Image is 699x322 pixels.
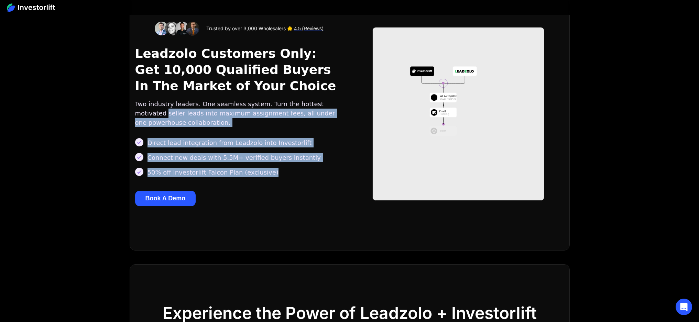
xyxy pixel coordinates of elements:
a: 4.5 (Reviews) [294,25,324,32]
h2: Leadzolo Customers Only: Get 10,000 Qualified Buyers In The Market of Your Choice [135,46,347,94]
div: Trusted by over 3,000 Wholesalers [206,25,286,32]
div: Open Intercom Messenger [676,299,692,315]
button: Book A Demo [135,191,196,206]
div: Connect new deals with 5.5M+ verified buyers instantly [148,153,321,162]
div: Direct lead integration from Leadzolo into Investorlift [148,138,312,147]
g: Buyer Matching [440,98,456,100]
img: Star image [287,26,292,31]
div: 50% off Investorlift Falcon Plan (exclusive) [148,168,278,177]
div: Two industry leaders. One seamless system. Turn the hottest motivated seller leads into maximum a... [135,99,347,127]
g: CRM [440,130,446,132]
